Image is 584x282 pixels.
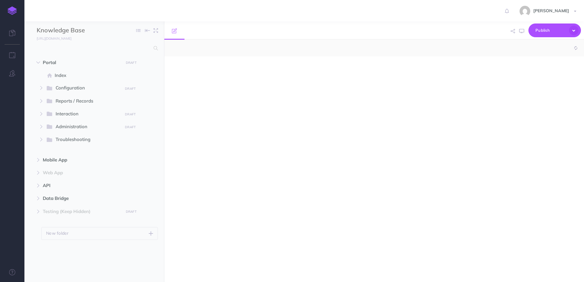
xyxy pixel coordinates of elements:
span: Index [55,72,127,79]
small: DRAFT [126,210,137,214]
small: [URL][DOMAIN_NAME] [37,36,71,41]
button: DRAFT [123,111,138,118]
span: Administration [56,123,118,131]
span: Data Bridge [43,195,120,202]
span: API [43,182,120,189]
span: Testing (Keep Hidden) [43,208,120,215]
input: Documentation Name [37,26,108,35]
small: DRAFT [125,87,136,91]
span: Reports / Records [56,97,118,105]
img: de744a1c6085761c972ea050a2b8d70b.jpg [520,6,530,16]
button: Publish [528,23,581,37]
small: DRAFT [125,125,136,129]
span: Mobile App [43,156,120,164]
span: Web App [43,169,120,176]
button: DRAFT [123,59,139,66]
button: DRAFT [123,85,138,92]
span: Publish [535,26,566,35]
img: logo-mark.svg [8,6,17,15]
p: New folder [46,230,69,237]
span: Portal [43,59,120,66]
button: DRAFT [123,124,138,131]
button: New folder [41,227,158,240]
button: DRAFT [123,208,139,215]
span: Configuration [56,84,118,92]
small: DRAFT [125,112,136,116]
a: [URL][DOMAIN_NAME] [24,35,78,41]
small: DRAFT [126,61,137,65]
span: Troubleshooting [56,136,118,144]
span: [PERSON_NAME] [530,8,572,13]
input: Search [37,43,150,54]
span: Interaction [56,110,118,118]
